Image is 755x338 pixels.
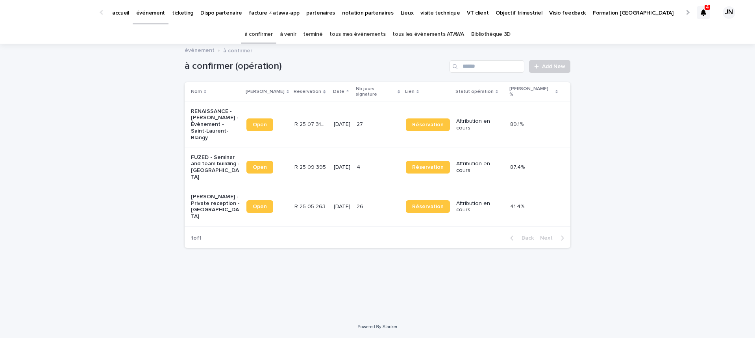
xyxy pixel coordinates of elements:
div: JN [723,6,735,19]
img: Ls34BcGeRexTGTNfXpUC [16,5,92,20]
input: Search [450,60,524,73]
span: Back [517,235,534,241]
p: Attribution en cours [456,200,504,214]
p: Nb jours signature [356,85,396,99]
button: Back [504,235,537,242]
p: à confirmer [223,46,252,54]
p: 26 [357,202,365,210]
p: [PERSON_NAME] [246,87,285,96]
p: [DATE] [334,203,350,210]
p: [PERSON_NAME] % [509,85,553,99]
span: Open [253,122,267,127]
p: Statut opération [455,87,494,96]
p: 4 [357,163,362,171]
p: 27 [357,120,365,128]
a: tous les événements ATAWA [392,25,464,44]
p: RENAISSANCE - [PERSON_NAME] - Évènement - Saint-Laurent-Blangy [191,108,240,141]
tr: [PERSON_NAME] - Private reception - [GEOGRAPHIC_DATA]OpenR 25 05 263R 25 05 263 [DATE]2626 Réserv... [185,187,570,226]
span: Open [253,204,267,209]
p: [DATE] [334,121,350,128]
p: R 25 09 395 [294,163,328,171]
p: 1 of 1 [185,229,208,248]
p: Reservation [294,87,321,96]
p: FUZED - Seminar and team building - [GEOGRAPHIC_DATA] [191,154,240,181]
a: Open [246,161,273,174]
p: R 25 07 3179 [294,120,329,128]
p: 4 [706,4,709,10]
button: Next [537,235,570,242]
p: Date [333,87,344,96]
a: Réservation [406,161,450,174]
p: Attribution en cours [456,161,504,174]
p: 87.4% [510,163,526,171]
p: [PERSON_NAME] - Private reception - [GEOGRAPHIC_DATA] [191,194,240,220]
span: Réservation [412,204,444,209]
a: Réservation [406,200,450,213]
p: Nom [191,87,202,96]
p: Lien [405,87,415,96]
a: Add New [529,60,570,73]
a: événement [185,45,215,54]
tr: FUZED - Seminar and team building - [GEOGRAPHIC_DATA]OpenR 25 09 395R 25 09 395 [DATE]44 Réservat... [185,148,570,187]
a: Bibliothèque 3D [471,25,511,44]
a: à confirmer [244,25,273,44]
a: Open [246,118,273,131]
a: Réservation [406,118,450,131]
a: tous mes événements [329,25,385,44]
div: 4 [697,6,710,19]
a: à venir [280,25,296,44]
h1: à confirmer (opération) [185,61,446,72]
tr: RENAISSANCE - [PERSON_NAME] - Évènement - Saint-Laurent-BlangyOpenR 25 07 3179R 25 07 3179 [DATE]... [185,102,570,148]
span: Réservation [412,164,444,170]
p: R 25 05 263 [294,202,327,210]
p: [DATE] [334,164,350,171]
span: Open [253,164,267,170]
span: Next [540,235,557,241]
span: Réservation [412,122,444,127]
p: Attribution en cours [456,118,504,131]
a: Open [246,200,273,213]
p: 41.4% [510,202,526,210]
span: Add New [542,64,565,69]
a: terminé [303,25,322,44]
p: 89.1% [510,120,525,128]
a: Powered By Stacker [357,324,397,329]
